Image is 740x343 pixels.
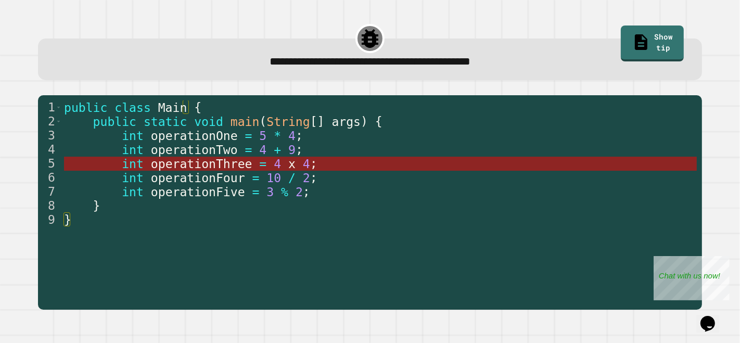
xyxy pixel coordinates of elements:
[696,301,730,333] iframe: chat widget
[64,101,107,115] span: public
[38,199,62,213] div: 8
[259,143,266,157] span: 4
[38,129,62,143] div: 3
[38,143,62,157] div: 4
[93,115,136,129] span: public
[259,129,266,143] span: 5
[151,157,252,171] span: operationThree
[281,185,288,199] span: %
[38,100,62,115] div: 1
[274,143,281,157] span: +
[144,115,187,129] span: static
[56,100,61,115] span: Toggle code folding, rows 1 through 9
[38,213,62,227] div: 9
[151,171,245,185] span: operationFour
[38,171,62,185] div: 6
[252,185,259,199] span: =
[303,171,310,185] span: 2
[288,171,296,185] span: /
[288,157,296,171] span: x
[252,171,259,185] span: =
[122,143,144,157] span: int
[266,171,281,185] span: 10
[151,143,238,157] span: operationTwo
[274,157,281,171] span: 4
[122,129,144,143] span: int
[114,101,151,115] span: class
[245,129,252,143] span: =
[122,171,144,185] span: int
[654,256,730,300] iframe: chat widget
[38,115,62,129] div: 2
[151,129,238,143] span: operationOne
[122,157,144,171] span: int
[194,115,223,129] span: void
[158,101,187,115] span: Main
[56,115,61,129] span: Toggle code folding, rows 2 through 8
[288,129,296,143] span: 4
[266,185,274,199] span: 3
[230,115,259,129] span: main
[38,157,62,171] div: 5
[122,185,144,199] span: int
[296,185,303,199] span: 2
[621,26,684,61] a: Show tip
[245,143,252,157] span: =
[259,157,266,171] span: =
[331,115,361,129] span: args
[266,115,310,129] span: String
[151,185,245,199] span: operationFive
[288,143,296,157] span: 9
[38,185,62,199] div: 7
[303,157,310,171] span: 4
